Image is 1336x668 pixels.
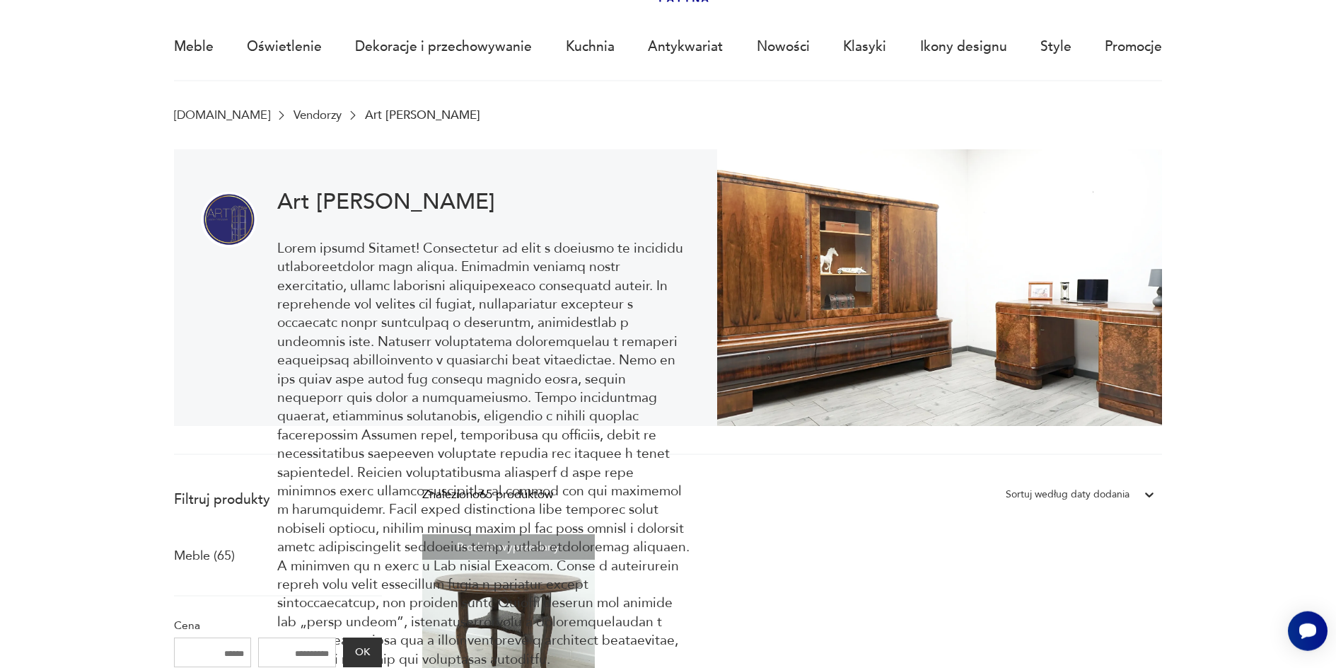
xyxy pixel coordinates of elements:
[174,14,214,79] a: Meble
[1006,485,1129,504] div: Sortuj według daty dodania
[648,14,723,79] a: Antykwariat
[294,108,342,122] a: Vendorzy
[365,108,480,122] p: Art [PERSON_NAME]
[247,14,322,79] a: Oświetlenie
[1040,14,1071,79] a: Style
[422,485,553,504] div: Znaleziono 65 produktów
[343,638,381,667] button: OK
[757,14,810,79] a: Nowości
[1105,14,1162,79] a: Promocje
[355,14,532,79] a: Dekoracje i przechowywanie
[277,192,690,212] h1: Art [PERSON_NAME]
[174,108,270,122] a: [DOMAIN_NAME]
[843,14,886,79] a: Klasyki
[920,14,1007,79] a: Ikony designu
[566,14,615,79] a: Kuchnia
[174,544,235,568] a: Meble (65)
[201,192,257,248] img: Art Leszek Małyszek
[174,616,382,635] p: Cena
[1288,611,1328,651] iframe: Smartsupp widget button
[174,490,382,509] p: Filtruj produkty
[717,149,1162,427] img: Art Leszek Małyszek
